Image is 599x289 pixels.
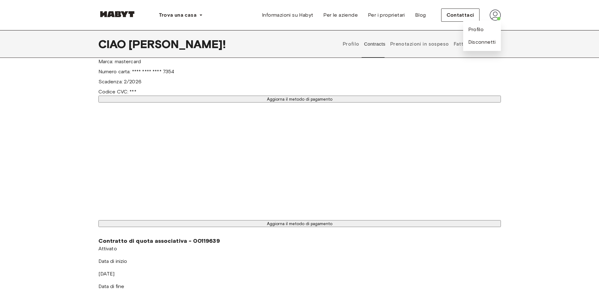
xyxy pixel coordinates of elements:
[267,97,332,102] font: Aggiorna il metodo di pagamento
[490,9,501,21] img: avatar
[124,79,141,85] font: 2/2026
[122,79,123,85] font: :
[468,26,484,32] font: Profilo
[98,271,115,277] font: [DATE]
[115,58,141,64] font: mastercard
[98,11,136,17] img: Abitudine
[97,101,502,216] iframe: Casella di inserimento pagamento sicuro con carta
[410,9,431,21] a: Blog
[340,30,501,58] div: schede del profilo utente
[363,9,410,21] a: Per i proprietari
[98,69,131,75] font: Numero carta:
[159,12,197,18] font: Trova una casa
[368,12,405,18] font: Per i proprietari
[468,38,496,46] button: Disconnetti
[98,246,117,252] font: Attivato
[441,8,480,22] button: Contattaci
[98,37,126,51] font: CIAO
[454,41,471,47] font: Fatture
[98,237,220,244] font: Contratto di quota associativa - 00119639
[267,221,332,226] font: Aggiorna il metodo di pagamento
[98,96,501,103] button: Aggiorna il metodo di pagamento
[262,12,313,18] font: Informazioni su Habyt
[98,58,114,64] font: Marca:
[343,41,359,47] font: Profilo
[415,12,426,18] font: Blog
[98,89,129,95] font: Codice CVC:
[129,37,223,51] font: [PERSON_NAME]
[223,37,226,51] font: !
[154,9,208,21] button: Trova una casa
[390,41,449,47] font: Prenotazioni in sospeso
[468,39,496,45] font: Disconnetti
[446,12,474,18] font: Contattaci
[257,9,318,21] a: Informazioni su Habyt
[323,12,358,18] font: Per le aziende
[468,26,484,33] a: Profilo
[98,220,501,227] button: Aggiorna il metodo di pagamento
[318,9,363,21] a: Per le aziende
[98,258,127,264] font: Data di inizio
[363,30,386,58] button: Contracts
[98,79,122,85] font: Scadenza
